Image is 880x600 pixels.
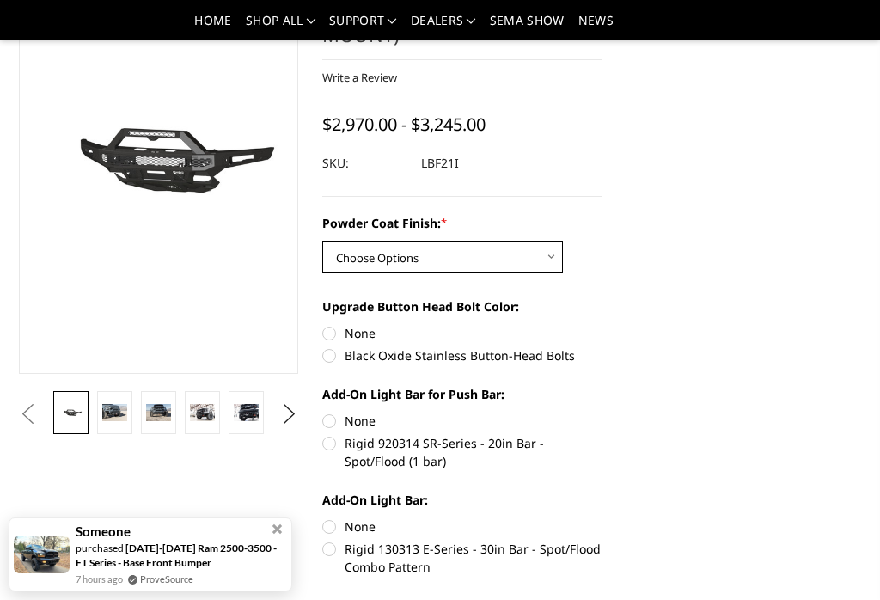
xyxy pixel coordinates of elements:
[190,404,215,420] img: 2021-2025 Ford Raptor - Freedom Series - Baja Front Bumper (winch mount)
[322,540,602,576] label: Rigid 130313 E-Series - 30in Bar - Spot/Flood Combo Pattern
[102,404,127,420] img: 2021-2025 Ford Raptor - Freedom Series - Baja Front Bumper (winch mount)
[15,401,40,427] button: Previous
[76,542,277,569] a: [DATE]-[DATE] Ram 2500-3500 - FT Series - Base Front Bumper
[329,15,397,40] a: Support
[411,15,476,40] a: Dealers
[146,404,171,420] img: 2021-2025 Ford Raptor - Freedom Series - Baja Front Bumper (winch mount)
[76,542,124,554] span: purchased
[322,346,602,364] label: Black Oxide Stainless Button-Head Bolts
[322,434,602,470] label: Rigid 920314 SR-Series - 20in Bar - Spot/Flood (1 bar)
[234,404,259,420] img: 2021-2025 Ford Raptor - Freedom Series - Baja Front Bumper (winch mount)
[246,15,315,40] a: shop all
[322,214,602,232] label: Powder Coat Finish:
[322,324,602,342] label: None
[322,412,602,430] label: None
[76,572,123,586] span: 7 hours ago
[322,385,602,403] label: Add-On Light Bar for Push Bar:
[490,15,565,40] a: SEMA Show
[322,148,408,179] dt: SKU:
[322,297,602,315] label: Upgrade Button Head Bolt Color:
[277,401,302,427] button: Next
[76,524,131,539] span: Someone
[322,517,602,536] label: None
[322,70,397,85] a: Write a Review
[322,491,602,509] label: Add-On Light Bar:
[322,113,486,136] span: $2,970.00 - $3,245.00
[14,536,70,573] img: provesource social proof notification image
[194,15,231,40] a: Home
[421,148,459,179] dd: LBF21I
[140,572,193,586] a: ProveSource
[578,15,614,40] a: News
